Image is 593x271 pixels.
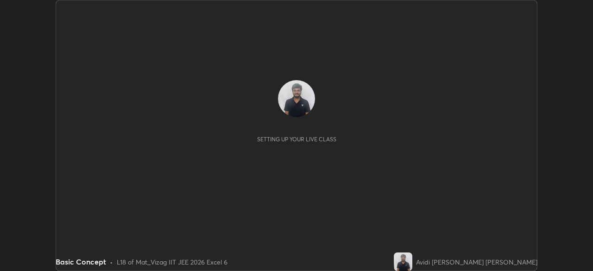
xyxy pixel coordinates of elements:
img: fdab62d5ebe0400b85cf6e9720f7db06.jpg [394,252,412,271]
div: L18 of Mat_Vizag IIT JEE 2026 Excel 6 [117,257,227,267]
div: Avidi [PERSON_NAME] [PERSON_NAME] [416,257,537,267]
div: • [110,257,113,267]
img: fdab62d5ebe0400b85cf6e9720f7db06.jpg [278,80,315,117]
div: Basic Concept [56,256,106,267]
div: Setting up your live class [257,136,336,143]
